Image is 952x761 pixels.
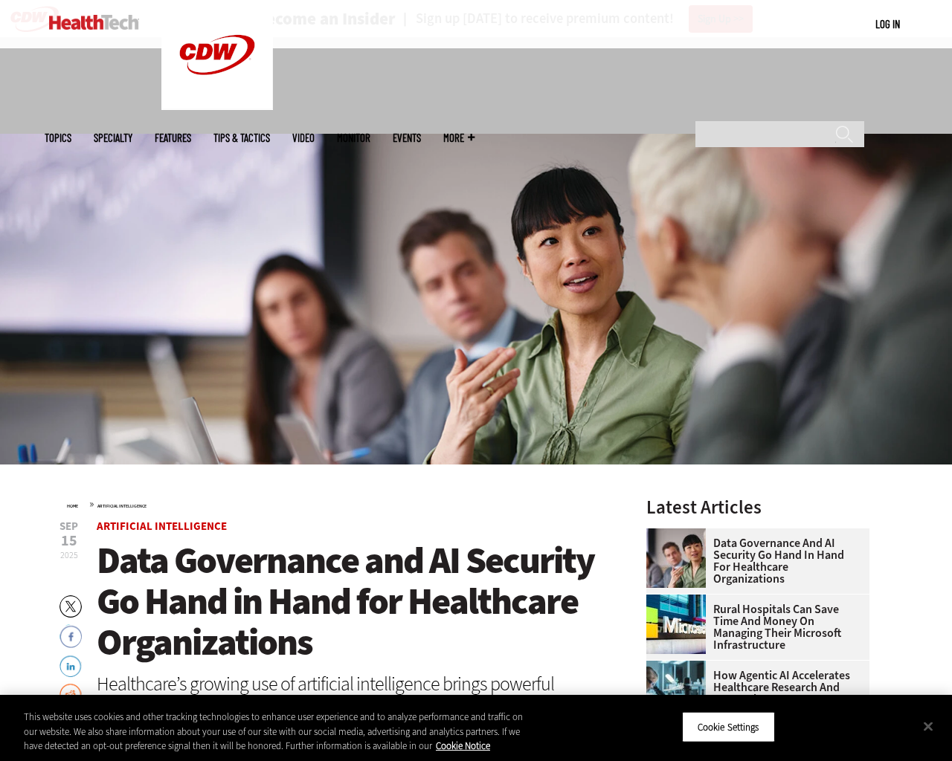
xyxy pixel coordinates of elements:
a: Home [67,503,78,509]
span: More [443,132,475,143]
a: Features [155,132,191,143]
div: Healthcare’s growing use of artificial intelligence brings powerful benefits. But it also creates... [97,674,607,732]
span: Specialty [94,132,132,143]
a: Rural Hospitals Can Save Time and Money on Managing Their Microsoft Infrastructure [646,603,861,651]
a: CDW [161,98,273,114]
a: Events [393,132,421,143]
a: More information about your privacy [436,739,490,752]
a: Video [292,132,315,143]
div: » [67,498,607,510]
span: Sep [59,521,78,532]
a: Log in [875,17,900,30]
h3: Latest Articles [646,498,869,516]
a: Microsoft building [646,595,713,606]
span: Topics [45,132,71,143]
button: Cookie Settings [682,711,775,742]
span: 2025 [60,549,78,561]
a: scientist looks through microscope in lab [646,661,713,673]
div: This website uses cookies and other tracking technologies to enhance user experience and to analy... [24,710,524,754]
a: woman discusses data governance [646,528,713,540]
a: MonITor [337,132,370,143]
a: Tips & Tactics [213,132,270,143]
button: Close [912,710,945,742]
img: Home [49,15,139,30]
img: woman discusses data governance [646,528,706,588]
span: 15 [59,534,78,548]
div: User menu [875,16,900,32]
a: How Agentic AI Accelerates Healthcare Research and Innovation [646,670,861,705]
a: Data Governance and AI Security Go Hand in Hand for Healthcare Organizations [646,537,861,585]
span: Data Governance and AI Security Go Hand in Hand for Healthcare Organizations [97,536,594,667]
img: scientist looks through microscope in lab [646,661,706,720]
a: Artificial Intelligence [97,519,227,534]
img: Microsoft building [646,595,706,654]
a: Artificial Intelligence [97,503,147,509]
